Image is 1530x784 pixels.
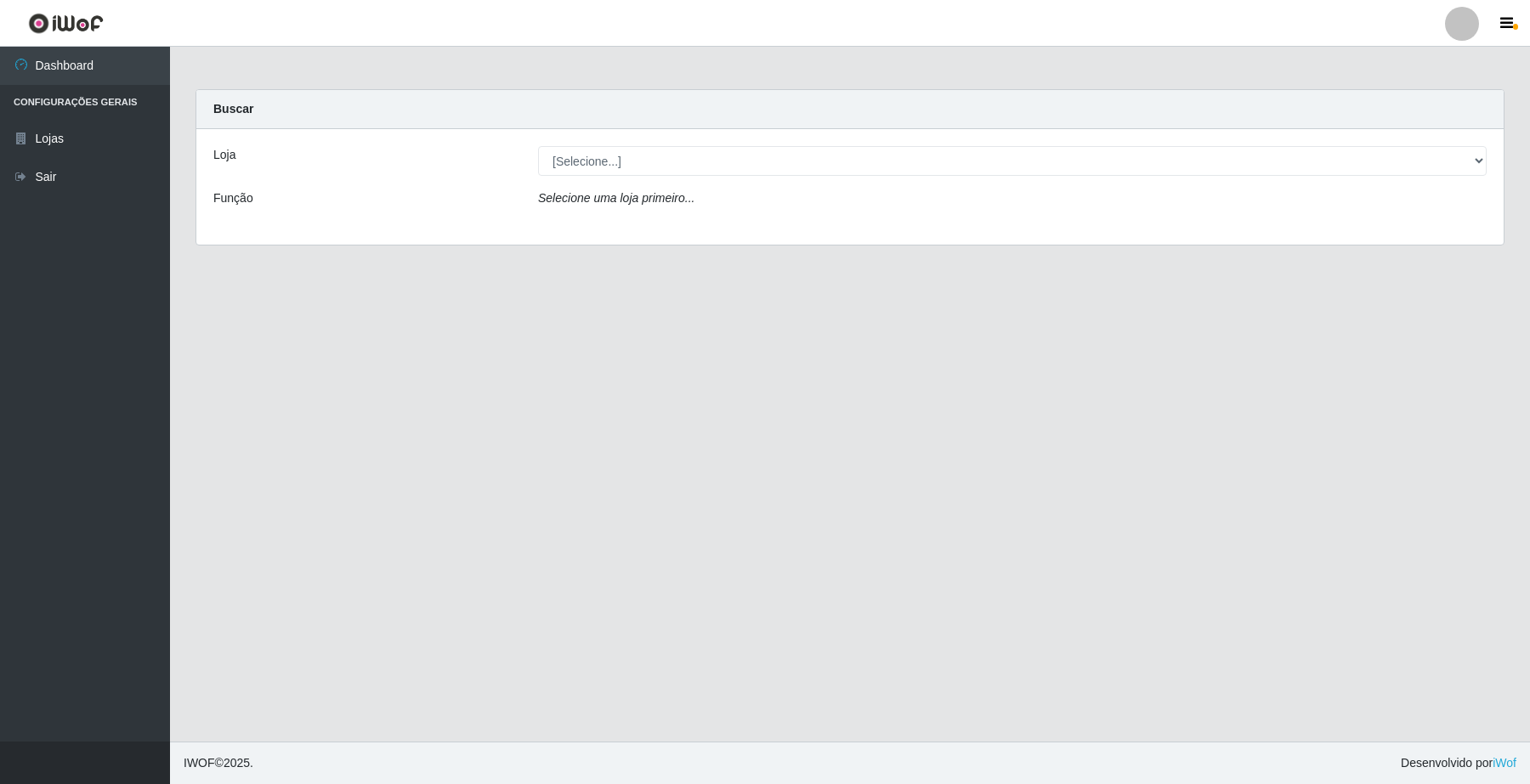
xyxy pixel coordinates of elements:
a: iWof [1493,756,1516,770]
strong: Buscar [213,102,253,116]
span: IWOF [184,756,215,770]
label: Loja [213,146,235,164]
label: Função [213,189,253,207]
i: Selecione uma loja primeiro... [538,191,694,205]
img: CoreUI Logo [28,13,104,34]
span: © 2025 . [184,754,253,772]
span: Desenvolvido por [1401,754,1516,772]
